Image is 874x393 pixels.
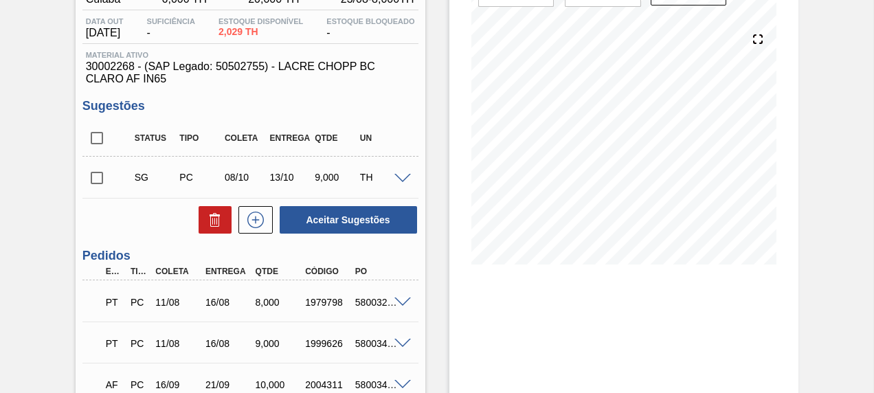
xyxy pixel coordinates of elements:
[127,379,150,390] div: Pedido de Compra
[152,379,205,390] div: 16/09/2025
[302,338,355,349] div: 1999626
[82,99,418,113] h3: Sugestões
[232,206,273,234] div: Nova sugestão
[102,267,126,276] div: Etapa
[218,17,303,25] span: Estoque Disponível
[202,267,256,276] div: Entrega
[131,172,179,183] div: Sugestão Criada
[352,379,405,390] div: 5800342792
[106,297,122,308] p: PT
[106,338,122,349] p: PT
[144,17,199,39] div: -
[102,328,126,359] div: Pedido em Trânsito
[323,17,418,39] div: -
[280,206,417,234] button: Aceitar Sugestões
[192,206,232,234] div: Excluir Sugestões
[221,133,269,143] div: Coleta
[252,267,306,276] div: Qtde
[352,338,405,349] div: 5800341439
[86,17,124,25] span: Data out
[311,172,359,183] div: 9,000
[352,297,405,308] div: 5800320055
[106,379,122,390] p: AF
[202,338,256,349] div: 16/08/2025
[273,205,418,235] div: Aceitar Sugestões
[127,267,150,276] div: Tipo
[352,267,405,276] div: PO
[86,51,415,59] span: Material ativo
[357,172,405,183] div: TH
[147,17,195,25] span: Suficiência
[267,172,315,183] div: 13/10/2025
[252,379,306,390] div: 10,000
[302,379,355,390] div: 2004311
[127,297,150,308] div: Pedido de Compra
[86,60,415,85] span: 30002268 - (SAP Legado: 50502755) - LACRE CHOPP BC CLARO AF IN65
[152,338,205,349] div: 11/08/2025
[252,297,306,308] div: 8,000
[176,172,224,183] div: Pedido de Compra
[218,27,303,37] span: 2,029 TH
[127,338,150,349] div: Pedido de Compra
[302,297,355,308] div: 1979798
[267,133,315,143] div: Entrega
[326,17,414,25] span: Estoque Bloqueado
[357,133,405,143] div: UN
[82,249,418,263] h3: Pedidos
[302,267,355,276] div: Código
[221,172,269,183] div: 08/10/2025
[202,297,256,308] div: 16/08/2025
[131,133,179,143] div: Status
[252,338,306,349] div: 9,000
[86,27,124,39] span: [DATE]
[311,133,359,143] div: Qtde
[202,379,256,390] div: 21/09/2025
[102,287,126,317] div: Pedido em Trânsito
[152,267,205,276] div: Coleta
[176,133,224,143] div: Tipo
[152,297,205,308] div: 11/08/2025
